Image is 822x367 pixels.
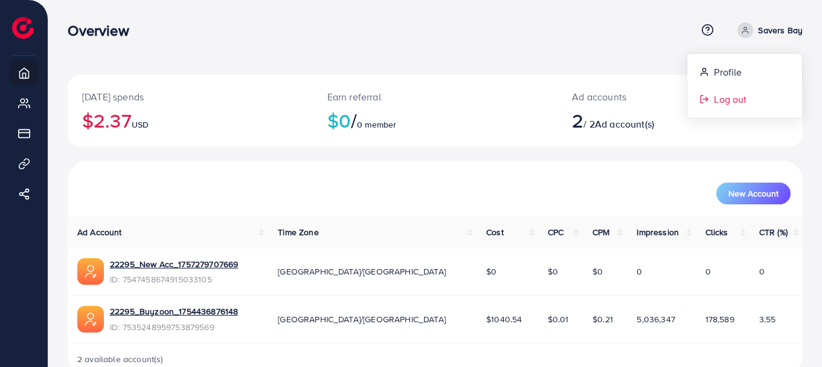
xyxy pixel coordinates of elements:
[77,306,104,333] img: ic-ads-acc.e4c84228.svg
[705,265,711,278] span: 0
[758,23,803,37] p: Savers Bay
[77,353,164,365] span: 2 available account(s)
[327,109,544,132] h2: $0
[595,117,654,131] span: Ad account(s)
[77,226,122,238] span: Ad Account
[278,313,446,325] span: [GEOGRAPHIC_DATA]/[GEOGRAPHIC_DATA]
[771,313,813,358] iframe: Chat
[486,265,496,278] span: $0
[278,226,318,238] span: Time Zone
[687,53,803,119] ul: Savers Bay
[357,119,396,131] span: 0 member
[110,273,238,285] span: ID: 7547458674915033105
[68,22,138,39] h3: Overview
[110,305,238,317] a: 22295_Buyzoon_1754436876148
[714,92,747,106] span: Log out
[716,183,791,204] button: New Account
[592,313,613,325] span: $0.21
[705,226,728,238] span: Clicks
[327,89,544,104] p: Earn referral
[759,226,788,238] span: CTR (%)
[486,226,504,238] span: Cost
[278,265,446,278] span: [GEOGRAPHIC_DATA]/[GEOGRAPHIC_DATA]
[637,265,642,278] span: 0
[759,313,776,325] span: 3.55
[637,226,679,238] span: Impression
[548,265,558,278] span: $0
[110,258,238,270] a: 22295_New Acc_1757279707669
[486,313,522,325] span: $1040.54
[132,119,149,131] span: USD
[572,89,727,104] p: Ad accounts
[572,106,583,134] span: 2
[572,109,727,132] h2: / 2
[728,189,779,198] span: New Account
[82,109,298,132] h2: $2.37
[714,65,742,79] span: Profile
[733,22,803,38] a: Savers Bay
[592,226,609,238] span: CPM
[351,106,357,134] span: /
[637,313,675,325] span: 5,036,347
[82,89,298,104] p: [DATE] spends
[548,313,569,325] span: $0.01
[705,313,734,325] span: 178,589
[77,258,104,285] img: ic-ads-acc.e4c84228.svg
[110,321,238,333] span: ID: 7535248959753879569
[548,226,564,238] span: CPC
[592,265,603,278] span: $0
[12,17,34,39] img: logo
[759,265,765,278] span: 0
